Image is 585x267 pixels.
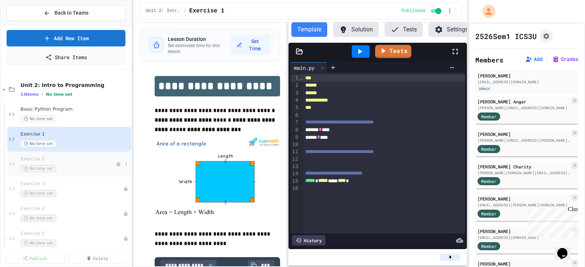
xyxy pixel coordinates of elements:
[478,228,570,234] div: [PERSON_NAME]
[146,8,181,14] span: Unit 2: Intro to Programming
[401,8,425,14] span: Published
[168,43,231,54] p: Set estimated time for this lesson
[20,131,130,137] span: Exercise 1
[478,202,570,208] div: [EMAIL_ADDRESS][PERSON_NAME][DOMAIN_NAME]
[290,119,299,126] div: 7
[290,97,299,104] div: 4
[42,91,43,97] span: •
[290,82,299,89] div: 2
[478,131,570,137] div: [PERSON_NAME]
[290,112,299,119] div: 6
[290,156,299,163] div: 12
[401,7,443,15] div: Content is published and visible to students
[7,30,125,46] a: Add New Item
[478,195,570,202] div: [PERSON_NAME]
[290,62,327,73] div: main.py
[290,141,299,148] div: 10
[385,22,423,37] button: Tests
[20,230,123,237] span: Exercise 5
[478,105,570,111] div: [PERSON_NAME][EMAIL_ADDRESS][DOMAIN_NAME]
[540,30,553,43] button: Assignment Settings
[290,75,299,82] div: 1
[290,126,299,134] div: 8
[552,56,578,63] button: Grades
[5,253,65,263] a: Publish
[20,92,39,97] span: 13 items
[299,75,303,81] span: Fold line
[478,98,570,105] div: [PERSON_NAME] Angar
[333,22,379,37] button: Solution
[46,92,72,97] span: No time set
[291,22,327,37] button: Template
[184,8,186,14] span: /
[290,148,299,156] div: 11
[478,79,576,85] div: [EMAIL_ADDRESS][DOMAIN_NAME]
[20,181,123,187] span: Exercise 3
[123,211,128,216] div: Unpublished
[68,253,127,263] a: Delete
[123,236,128,241] div: Unpublished
[168,35,231,43] h3: Lesson Duration
[20,140,56,147] span: No time set
[20,82,130,88] span: Unit 2: Intro to Programming
[478,163,570,170] div: [PERSON_NAME] Charity
[429,22,474,37] button: Settings
[292,235,325,245] div: History
[116,161,121,167] div: Unpublished
[290,170,299,178] div: 14
[546,55,549,64] span: |
[54,9,88,17] span: Back to Teams
[122,160,130,168] button: More options
[481,210,497,217] span: Member
[478,235,570,240] div: [EMAIL_ADDRESS][DOMAIN_NAME]
[481,113,497,120] span: Member
[7,49,125,65] a: Share Items
[554,238,578,260] iframe: chat widget
[20,190,56,197] span: No time set
[189,7,224,15] span: Exercise 1
[475,55,503,65] h2: Members
[231,35,271,55] button: Set Time
[290,134,299,141] div: 9
[290,163,299,170] div: 13
[478,170,570,176] div: [PERSON_NAME][DOMAIN_NAME][EMAIL_ADDRESS][DOMAIN_NAME]
[20,156,116,162] span: Exercise 2
[481,178,497,184] span: Member
[290,178,299,185] div: 15
[20,115,56,122] span: No time set
[475,3,497,20] div: My Account
[20,206,123,212] span: Exercise 4
[7,5,125,21] button: Back to Teams
[20,165,56,172] span: No time set
[20,240,56,247] span: No time set
[375,45,411,58] a: Tests
[524,206,578,237] iframe: chat widget
[478,138,570,143] div: [PERSON_NAME][EMAIL_ADDRESS][PERSON_NAME][DOMAIN_NAME]
[478,260,570,267] div: [PERSON_NAME]
[3,3,50,46] div: Chat with us now!Close
[478,85,491,92] div: Admin
[20,215,56,222] span: No time set
[290,89,299,97] div: 3
[478,72,576,79] div: [PERSON_NAME]
[481,146,497,152] span: Member
[475,31,537,41] h1: 2526Sem1 ICS3U
[20,106,130,112] span: Basic Python Program
[123,186,128,191] div: Unpublished
[525,56,543,63] button: Add
[481,243,497,249] span: Member
[290,104,299,111] div: 5
[290,185,299,192] div: 16
[290,64,318,72] div: main.py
